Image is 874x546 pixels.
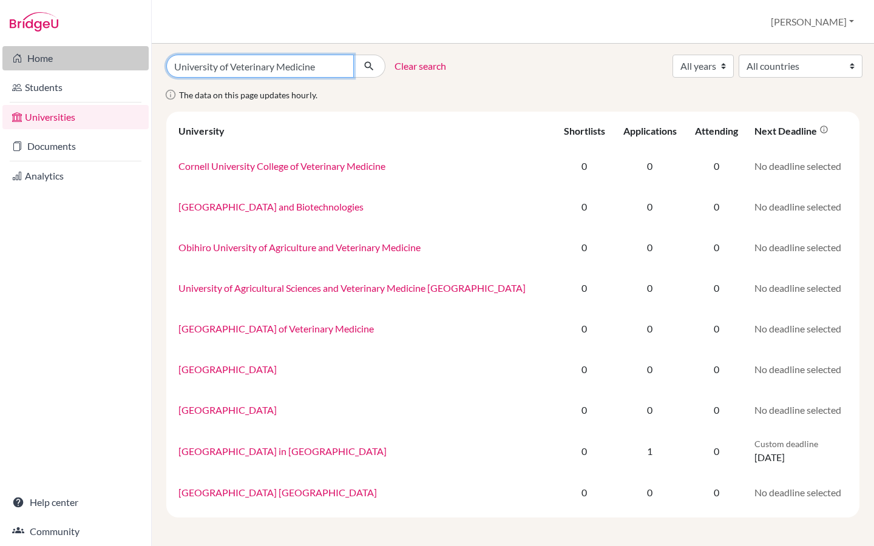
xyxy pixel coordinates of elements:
a: Universities [2,105,149,129]
a: [GEOGRAPHIC_DATA] of Veterinary Medicine [178,323,374,334]
th: University [171,116,555,146]
td: 0 [555,227,614,268]
td: 0 [614,389,686,430]
div: Applications [623,125,677,136]
td: 0 [686,389,747,430]
p: Custom deadline [754,437,847,450]
td: 0 [555,472,614,513]
span: No deadline selected [754,323,841,334]
td: 0 [555,308,614,349]
td: 0 [686,227,747,268]
a: [GEOGRAPHIC_DATA] [GEOGRAPHIC_DATA] [178,487,377,498]
td: 0 [614,227,686,268]
span: No deadline selected [754,282,841,294]
td: 0 [686,349,747,389]
td: 0 [555,389,614,430]
td: 0 [555,186,614,227]
td: 0 [614,472,686,513]
a: Cornell University College of Veterinary Medicine [178,160,385,172]
img: Bridge-U [10,12,58,32]
a: Home [2,46,149,70]
td: 0 [555,268,614,308]
td: [DATE] [747,430,855,472]
span: No deadline selected [754,363,841,375]
td: 0 [614,349,686,389]
span: No deadline selected [754,241,841,253]
div: Attending [695,125,738,136]
td: 0 [686,472,747,513]
span: The data on this page updates hourly. [179,90,317,100]
input: Search all universities [166,55,354,78]
td: 0 [614,308,686,349]
td: 0 [555,146,614,186]
a: Documents [2,134,149,158]
td: 0 [555,430,614,472]
td: 0 [686,308,747,349]
td: 0 [686,146,747,186]
span: No deadline selected [754,487,841,498]
span: No deadline selected [754,201,841,212]
span: No deadline selected [754,160,841,172]
td: 1 [614,430,686,472]
td: 0 [686,430,747,472]
td: 0 [686,268,747,308]
a: Clear search [395,59,446,73]
a: [GEOGRAPHIC_DATA] in [GEOGRAPHIC_DATA] [178,445,387,457]
a: Students [2,75,149,99]
td: 0 [555,349,614,389]
td: 0 [614,186,686,227]
div: Shortlists [564,125,605,136]
a: [GEOGRAPHIC_DATA] and Biotechnologies [178,201,364,212]
a: Help center [2,490,149,514]
a: [GEOGRAPHIC_DATA] [178,363,277,375]
span: No deadline selected [754,404,841,416]
a: Obihiro University of Agriculture and Veterinary Medicine [178,241,421,253]
a: University of Agricultural Sciences and Veterinary Medicine [GEOGRAPHIC_DATA] [178,282,526,294]
a: Analytics [2,164,149,188]
td: 0 [686,186,747,227]
a: Community [2,519,149,544]
a: [GEOGRAPHIC_DATA] [178,404,277,416]
td: 0 [614,146,686,186]
td: 0 [614,268,686,308]
div: Next deadline [754,125,828,136]
button: [PERSON_NAME] [765,10,859,33]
